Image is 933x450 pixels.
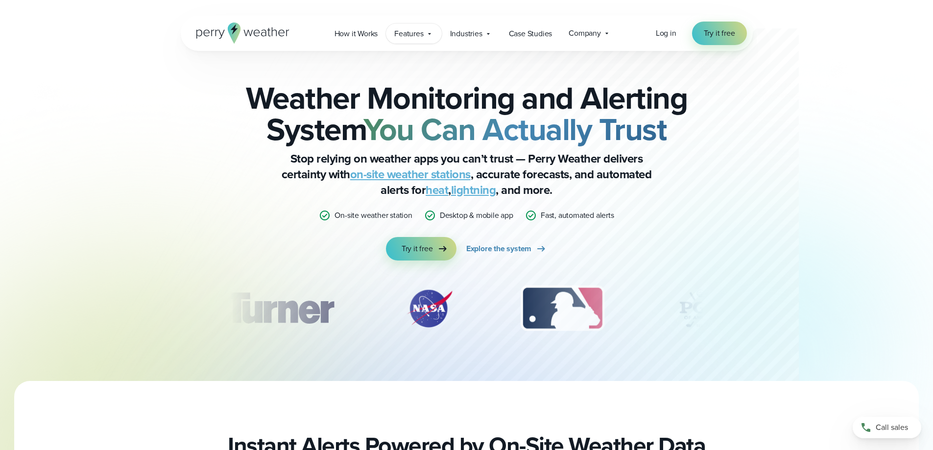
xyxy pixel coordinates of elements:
div: 1 of 12 [209,284,348,333]
a: Case Studies [501,24,561,44]
div: 3 of 12 [511,284,614,333]
img: PGA.svg [661,284,740,333]
a: on-site weather stations [350,166,471,183]
span: Explore the system [466,243,531,255]
div: slideshow [230,284,704,338]
a: Explore the system [466,237,547,261]
span: Try it free [704,27,735,39]
span: How it Works [335,28,378,40]
h2: Weather Monitoring and Alerting System [230,82,704,145]
span: Features [394,28,423,40]
a: heat [426,181,448,199]
div: 2 of 12 [395,284,464,333]
span: Call sales [876,422,908,433]
a: How it Works [326,24,386,44]
span: Industries [450,28,482,40]
strong: You Can Actually Trust [363,106,667,152]
span: Company [569,27,601,39]
div: 4 of 12 [661,284,740,333]
p: Fast, automated alerts [541,210,614,221]
a: Try it free [386,237,456,261]
span: Case Studies [509,28,552,40]
a: Log in [656,27,676,39]
p: Desktop & mobile app [440,210,513,221]
p: Stop relying on weather apps you can’t trust — Perry Weather delivers certainty with , accurate f... [271,151,663,198]
img: NASA.svg [395,284,464,333]
span: Try it free [402,243,433,255]
a: lightning [451,181,496,199]
img: Turner-Construction_1.svg [209,284,348,333]
a: Try it free [692,22,747,45]
img: MLB.svg [511,284,614,333]
a: Call sales [853,417,921,438]
p: On-site weather station [335,210,412,221]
